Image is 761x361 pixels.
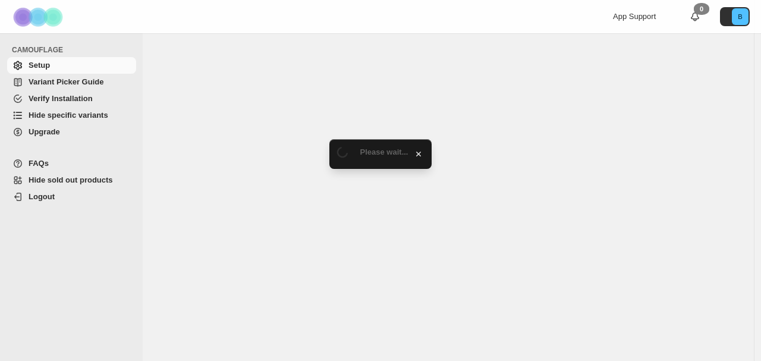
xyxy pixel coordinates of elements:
span: Hide sold out products [29,175,113,184]
span: Upgrade [29,127,60,136]
button: Avatar with initials B [720,7,750,26]
a: Hide specific variants [7,107,136,124]
a: Variant Picker Guide [7,74,136,90]
span: Verify Installation [29,94,93,103]
span: App Support [613,12,656,21]
a: Upgrade [7,124,136,140]
span: FAQs [29,159,49,168]
span: Variant Picker Guide [29,77,103,86]
a: Setup [7,57,136,74]
a: Hide sold out products [7,172,136,189]
span: CAMOUFLAGE [12,45,137,55]
a: Verify Installation [7,90,136,107]
span: Avatar with initials B [732,8,749,25]
a: Logout [7,189,136,205]
img: Camouflage [10,1,69,33]
span: Logout [29,192,55,201]
text: B [738,13,742,20]
span: Hide specific variants [29,111,108,120]
a: FAQs [7,155,136,172]
a: 0 [689,11,701,23]
span: Setup [29,61,50,70]
span: Please wait... [360,147,408,156]
div: 0 [694,3,709,15]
